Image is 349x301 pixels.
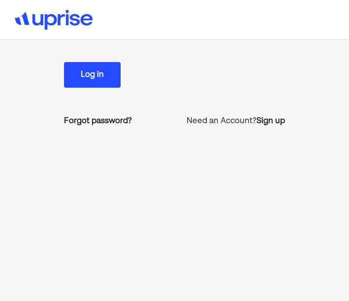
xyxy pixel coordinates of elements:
p: Need an Account? [187,115,285,127]
button: Log in [64,62,121,88]
a: Sign up [256,115,285,127]
a: Forgot password? [64,115,132,127]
